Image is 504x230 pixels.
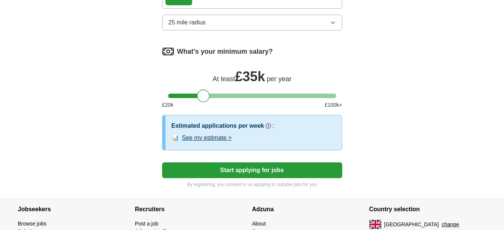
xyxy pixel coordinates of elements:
[252,221,266,227] a: About
[162,45,174,57] img: salary.png
[162,162,342,178] button: Start applying for jobs
[182,133,232,142] button: See my estimate >
[235,69,265,84] span: £ 35k
[272,121,274,130] h3: :
[369,220,381,229] img: UK flag
[135,221,158,227] a: Post a job
[212,75,235,83] span: At least
[162,181,342,188] p: By registering, you consent to us applying to suitable jobs for you
[172,133,179,142] span: 📊
[384,221,439,228] span: [GEOGRAPHIC_DATA]
[172,121,264,130] h3: Estimated applications per week
[267,75,292,83] span: per year
[169,18,206,27] span: 25 mile radius
[177,47,273,57] label: What's your minimum salary?
[369,199,486,220] h4: Country selection
[18,221,47,227] a: Browse jobs
[162,101,173,109] span: £ 20 k
[162,15,342,30] button: 25 mile radius
[442,221,459,228] button: change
